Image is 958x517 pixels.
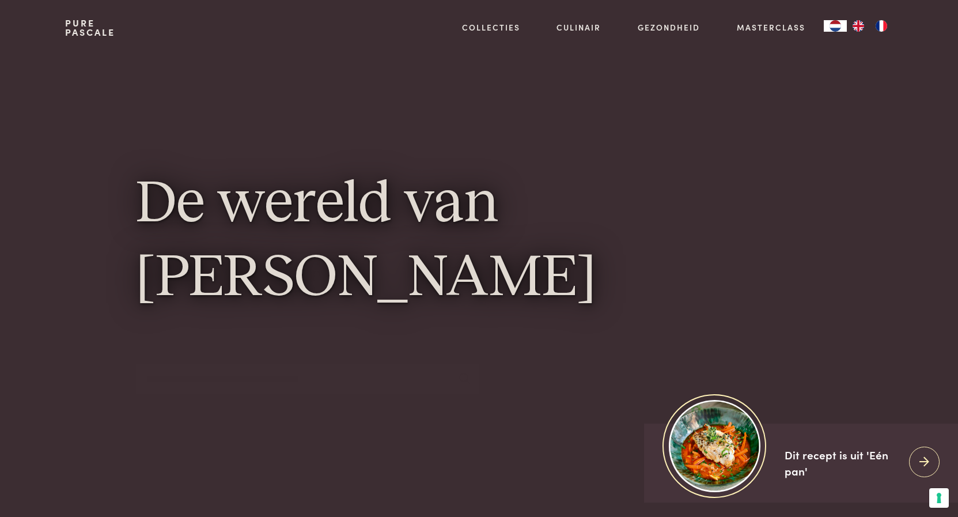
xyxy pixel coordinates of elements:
aside: Language selected: Nederlands [824,20,893,32]
a: Gezondheid [638,21,700,33]
div: Dit recept is uit 'Eén pan' [785,447,900,480]
a: FR [870,20,893,32]
ul: Language list [847,20,893,32]
a: Collecties [462,21,520,33]
h1: De wereld van [PERSON_NAME] [136,169,823,316]
a: NL [824,20,847,32]
button: Uw voorkeuren voor toestemming voor trackingtechnologieën [929,488,949,508]
a: PurePascale [65,18,115,37]
div: Language [824,20,847,32]
a: Masterclass [737,21,805,33]
a: https://admin.purepascale.com/wp-content/uploads/2025/08/home_recept_link.jpg Dit recept is uit '... [644,424,958,503]
a: EN [847,20,870,32]
img: https://admin.purepascale.com/wp-content/uploads/2025/08/home_recept_link.jpg [669,400,760,492]
a: Culinair [556,21,601,33]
